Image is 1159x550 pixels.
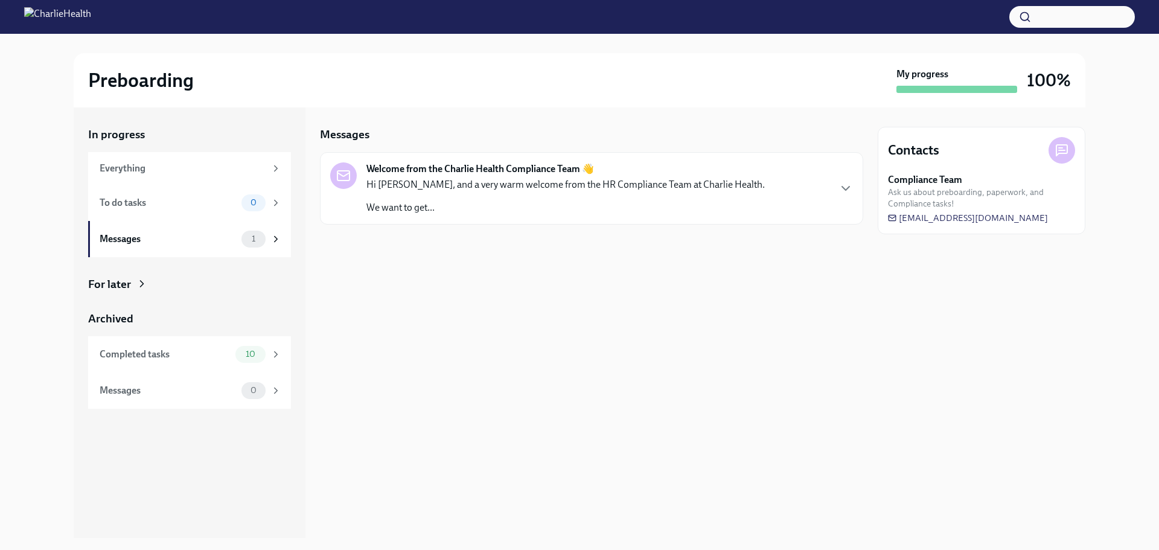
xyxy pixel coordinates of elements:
[320,127,369,142] h5: Messages
[88,311,291,327] a: Archived
[238,350,263,359] span: 10
[88,277,291,292] a: For later
[88,221,291,257] a: Messages1
[100,196,237,209] div: To do tasks
[366,178,765,191] p: Hi [PERSON_NAME], and a very warm welcome from the HR Compliance Team at Charlie Health.
[88,277,131,292] div: For later
[100,348,231,361] div: Completed tasks
[100,232,237,246] div: Messages
[244,234,263,243] span: 1
[88,373,291,409] a: Messages0
[888,173,962,187] strong: Compliance Team
[366,201,765,214] p: We want to get...
[100,162,266,175] div: Everything
[896,68,948,81] strong: My progress
[888,212,1048,224] a: [EMAIL_ADDRESS][DOMAIN_NAME]
[88,68,194,92] h2: Preboarding
[243,198,264,207] span: 0
[88,127,291,142] a: In progress
[88,152,291,185] a: Everything
[100,384,237,397] div: Messages
[888,187,1075,209] span: Ask us about preboarding, paperwork, and Compliance tasks!
[888,141,939,159] h4: Contacts
[24,7,91,27] img: CharlieHealth
[88,336,291,373] a: Completed tasks10
[1027,69,1071,91] h3: 100%
[243,386,264,395] span: 0
[366,162,594,176] strong: Welcome from the Charlie Health Compliance Team 👋
[88,185,291,221] a: To do tasks0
